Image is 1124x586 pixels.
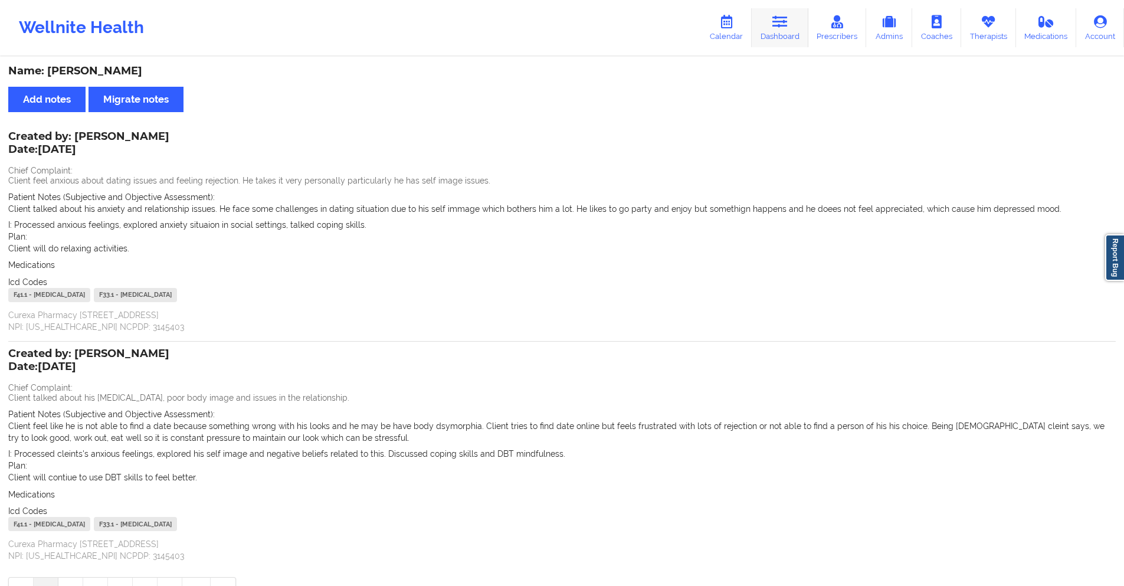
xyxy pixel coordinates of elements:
[8,420,1116,444] p: Client feel like he is not able to find a date because something wrong with his looks and he may ...
[8,309,1116,333] p: Curexa Pharmacy [STREET_ADDRESS] NPI: [US_HEALTHCARE_NPI] NCPDP: 3145403
[8,142,169,158] p: Date: [DATE]
[8,192,215,202] span: Patient Notes (Subjective and Objective Assessment):
[808,8,867,47] a: Prescribers
[8,348,169,375] div: Created by: [PERSON_NAME]
[8,219,1116,231] p: I: Processed anxious feelings, explored anxiety situaion in social settings, talked coping skills.
[8,203,1116,215] p: Client talked about his anxiety and relationship issues. He face some challenges in dating situat...
[8,538,1116,562] p: Curexa Pharmacy [STREET_ADDRESS] NPI: [US_HEALTHCARE_NPI] NCPDP: 3145403
[8,517,90,531] div: F41.1 - [MEDICAL_DATA]
[8,277,47,287] span: Icd Codes
[8,175,1116,186] p: Client feel anxious about dating issues and feeling rejection. He takes it very personally partic...
[8,166,73,175] span: Chief Complaint:
[8,383,73,392] span: Chief Complaint:
[94,288,177,302] div: F33.1 - [MEDICAL_DATA]
[8,130,169,158] div: Created by: [PERSON_NAME]
[8,506,47,516] span: Icd Codes
[8,87,86,112] button: Add notes
[8,288,90,302] div: F41.1 - [MEDICAL_DATA]
[94,517,177,531] div: F33.1 - [MEDICAL_DATA]
[8,232,27,241] span: Plan:
[8,64,1116,78] div: Name: [PERSON_NAME]
[1076,8,1124,47] a: Account
[8,243,1116,254] p: Client will do relaxing activities.
[8,410,215,419] span: Patient Notes (Subjective and Objective Assessment):
[8,260,55,270] span: Medications
[8,461,27,470] span: Plan:
[89,87,183,112] button: Migrate notes
[1105,234,1124,281] a: Report Bug
[8,359,169,375] p: Date: [DATE]
[8,472,1116,483] p: Client will contiue to use DBT skills to feel better.
[1016,8,1077,47] a: Medications
[701,8,752,47] a: Calendar
[8,490,55,499] span: Medications
[961,8,1016,47] a: Therapists
[752,8,808,47] a: Dashboard
[8,392,1116,404] p: Client talked about his [MEDICAL_DATA], poor body image and issues in the relationship.
[912,8,961,47] a: Coaches
[866,8,912,47] a: Admins
[8,448,1116,460] p: I: Processed cleints's anxious feelings, explored his self image and negative beliefs related to ...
